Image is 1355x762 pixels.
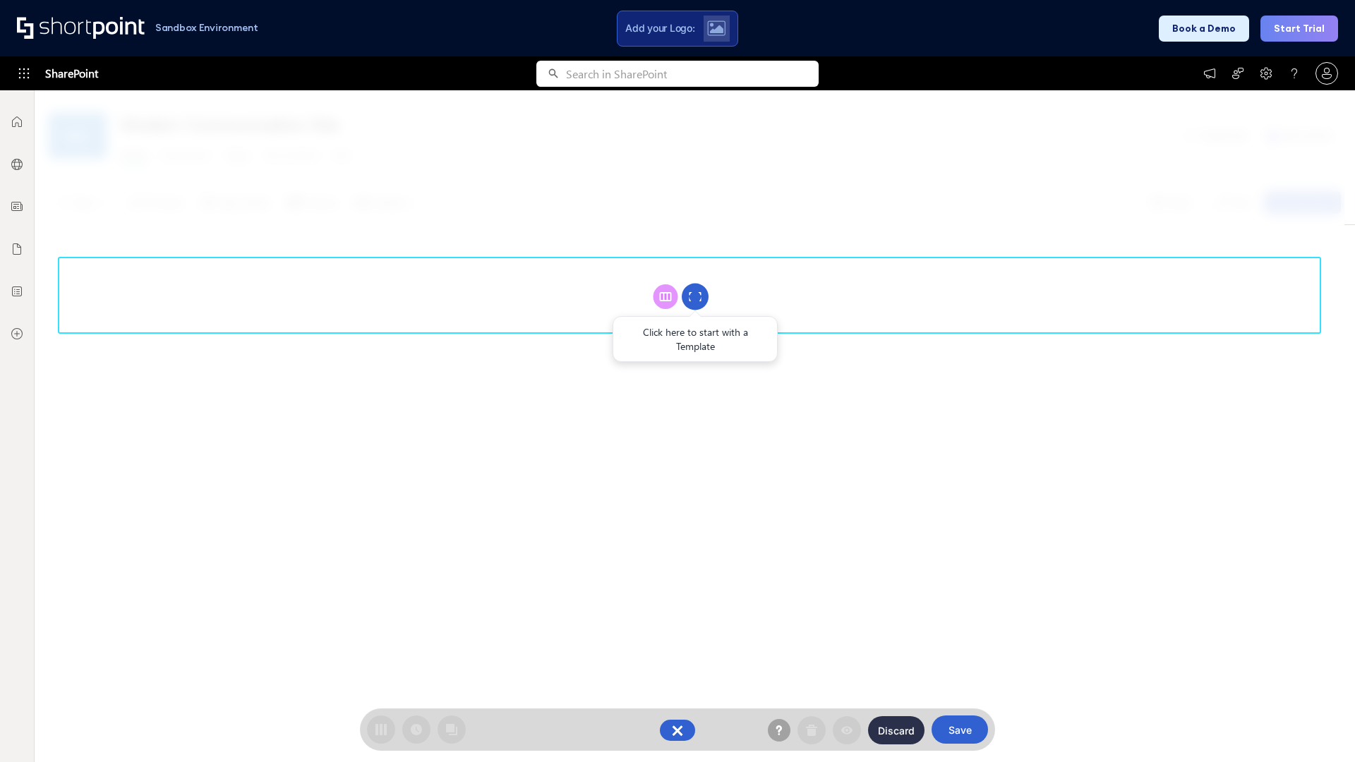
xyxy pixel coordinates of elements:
[45,56,98,90] span: SharePoint
[625,22,694,35] span: Add your Logo:
[566,61,819,87] input: Search in SharePoint
[707,20,725,36] img: Upload logo
[155,24,258,32] h1: Sandbox Environment
[932,715,988,744] button: Save
[1260,16,1338,42] button: Start Trial
[868,716,925,744] button: Discard
[1284,694,1355,762] iframe: Chat Widget
[1159,16,1249,42] button: Book a Demo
